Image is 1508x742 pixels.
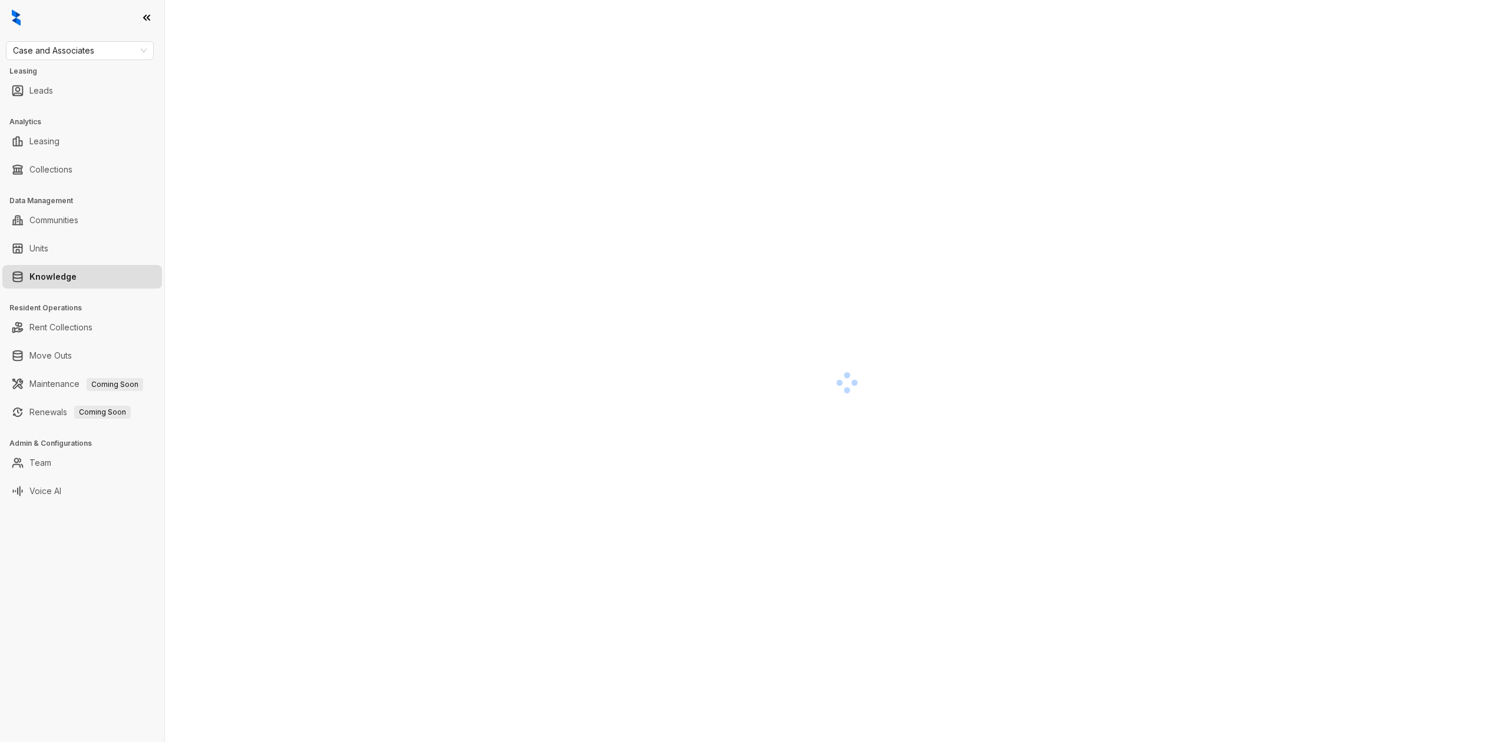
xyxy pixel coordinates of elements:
li: Communities [2,208,162,232]
a: Collections [29,158,72,181]
img: logo [12,9,21,26]
li: Move Outs [2,344,162,367]
li: Voice AI [2,479,162,503]
li: Maintenance [2,372,162,396]
a: Team [29,451,51,475]
span: Case and Associates [13,42,147,59]
span: Coming Soon [74,406,131,419]
h3: Data Management [9,196,164,206]
li: Rent Collections [2,316,162,339]
span: Coming Soon [87,378,143,391]
a: Rent Collections [29,316,92,339]
a: Knowledge [29,265,77,289]
h3: Resident Operations [9,303,164,313]
a: Move Outs [29,344,72,367]
h3: Admin & Configurations [9,438,164,449]
h3: Leasing [9,66,164,77]
a: Leasing [29,130,59,153]
a: Communities [29,208,78,232]
a: Units [29,237,48,260]
li: Leads [2,79,162,102]
li: Collections [2,158,162,181]
li: Knowledge [2,265,162,289]
a: Leads [29,79,53,102]
a: Voice AI [29,479,61,503]
li: Units [2,237,162,260]
li: Leasing [2,130,162,153]
li: Renewals [2,400,162,424]
li: Team [2,451,162,475]
a: RenewalsComing Soon [29,400,131,424]
h3: Analytics [9,117,164,127]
